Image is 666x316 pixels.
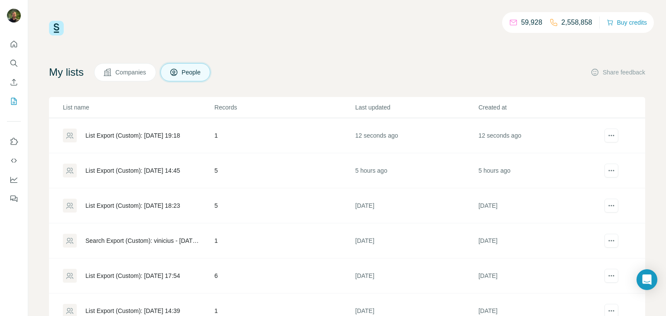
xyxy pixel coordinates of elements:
button: Dashboard [7,172,21,187]
p: 2,558,858 [562,17,592,28]
div: List Export (Custom): [DATE] 19:18 [85,131,180,140]
button: Quick start [7,36,21,52]
p: Last updated [355,103,477,112]
td: [DATE] [478,258,601,293]
p: Records [215,103,355,112]
div: List Export (Custom): [DATE] 14:39 [85,306,180,315]
button: actions [604,269,618,283]
td: 5 hours ago [355,153,478,188]
td: [DATE] [355,188,478,223]
p: 59,928 [521,17,542,28]
td: [DATE] [355,223,478,258]
button: actions [604,199,618,213]
td: [DATE] [478,223,601,258]
span: Companies [115,68,147,77]
h4: My lists [49,65,84,79]
p: Created at [478,103,601,112]
td: 5 [214,153,355,188]
td: 6 [214,258,355,293]
button: Share feedback [591,68,645,77]
span: People [182,68,202,77]
img: Surfe Logo [49,21,64,35]
button: Enrich CSV [7,74,21,90]
button: actions [604,129,618,142]
td: 5 [214,188,355,223]
p: List name [63,103,214,112]
td: 1 [214,223,355,258]
div: Open Intercom Messenger [637,269,657,290]
button: Use Surfe API [7,153,21,168]
img: Avatar [7,9,21,23]
button: actions [604,234,618,248]
td: [DATE] [478,188,601,223]
td: [DATE] [355,258,478,293]
td: 5 hours ago [478,153,601,188]
button: Search [7,55,21,71]
div: List Export (Custom): [DATE] 17:54 [85,271,180,280]
td: 12 seconds ago [355,118,478,153]
button: Use Surfe on LinkedIn [7,134,21,149]
td: 12 seconds ago [478,118,601,153]
button: My lists [7,94,21,109]
button: Feedback [7,191,21,206]
div: Search Export (Custom): vinicius - [DATE] 18:16 [85,236,200,245]
div: List Export (Custom): [DATE] 18:23 [85,201,180,210]
td: 1 [214,118,355,153]
button: Buy credits [607,16,647,29]
button: actions [604,164,618,177]
div: List Export (Custom): [DATE] 14:45 [85,166,180,175]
